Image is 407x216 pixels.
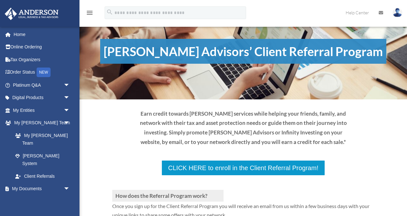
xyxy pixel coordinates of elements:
[138,109,348,147] p: Earn credit towards [PERSON_NAME] services while helping your friends, family, and network with t...
[86,11,93,17] a: menu
[3,8,60,20] img: Anderson Advisors Platinum Portal
[64,91,76,104] span: arrow_drop_down
[100,39,386,64] h1: [PERSON_NAME] Advisors’ Client Referral Program
[4,28,79,41] a: Home
[64,117,76,130] span: arrow_drop_down
[4,53,79,66] a: Tax Organizers
[4,117,79,129] a: My [PERSON_NAME] Teamarrow_drop_down
[64,79,76,92] span: arrow_drop_down
[393,8,402,17] img: User Pic
[9,149,79,170] a: [PERSON_NAME] System
[4,91,79,104] a: Digital Productsarrow_drop_down
[64,104,76,117] span: arrow_drop_down
[4,41,79,54] a: Online Ordering
[4,183,79,195] a: My Documentsarrow_drop_down
[9,170,76,183] a: Client Referrals
[37,68,51,77] div: NEW
[86,9,93,17] i: menu
[9,129,79,149] a: My [PERSON_NAME] Team
[4,66,79,79] a: Order StatusNEW
[161,160,325,176] a: CLICK HERE to enroll in the Client Referral Program!
[106,9,113,16] i: search
[4,104,79,117] a: My Entitiesarrow_drop_down
[112,190,224,202] h3: How does the Referral Program work?
[64,183,76,196] span: arrow_drop_down
[4,79,79,91] a: Platinum Q&Aarrow_drop_down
